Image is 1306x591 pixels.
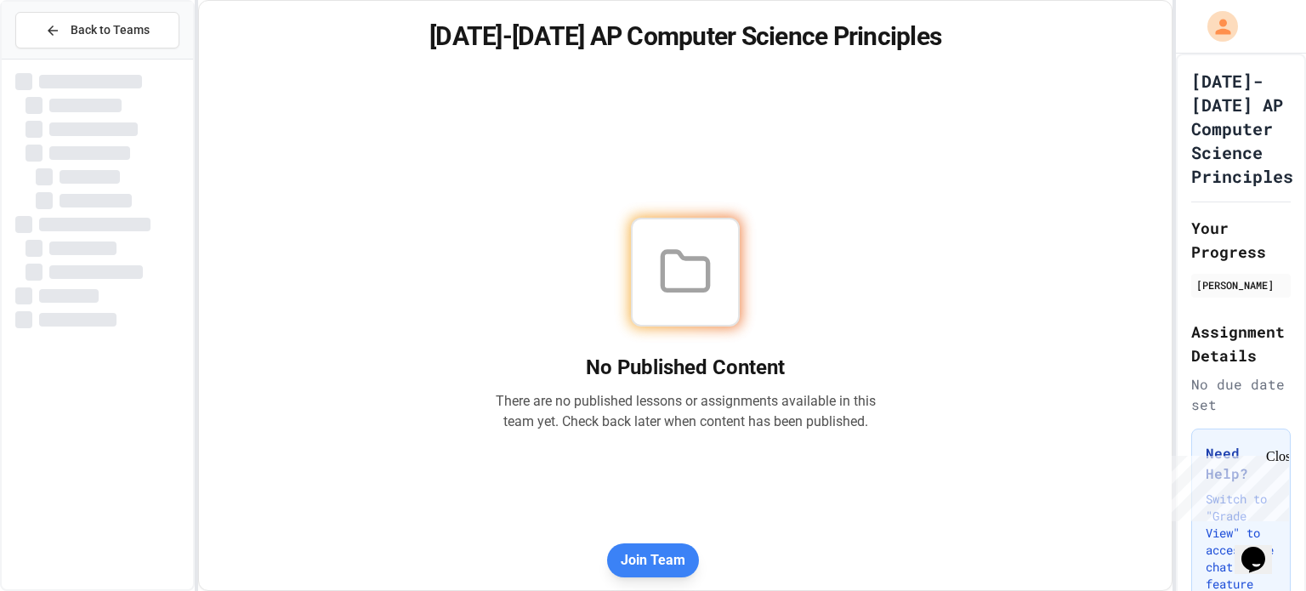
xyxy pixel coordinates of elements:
button: Back to Teams [15,12,179,48]
iframe: chat widget [1235,523,1289,574]
h1: [DATE]-[DATE] AP Computer Science Principles [219,21,1151,52]
div: Chat with us now!Close [7,7,117,108]
h3: Need Help? [1206,443,1276,484]
h2: Assignment Details [1191,320,1291,367]
h1: [DATE]-[DATE] AP Computer Science Principles [1191,69,1293,188]
iframe: chat widget [1165,449,1289,521]
button: Join Team [607,543,699,577]
span: Back to Teams [71,21,150,39]
h2: Your Progress [1191,216,1291,264]
p: There are no published lessons or assignments available in this team yet. Check back later when c... [495,391,876,432]
div: No due date set [1191,374,1291,415]
h2: No Published Content [495,354,876,381]
div: [PERSON_NAME] [1196,277,1286,293]
div: My Account [1190,7,1242,46]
